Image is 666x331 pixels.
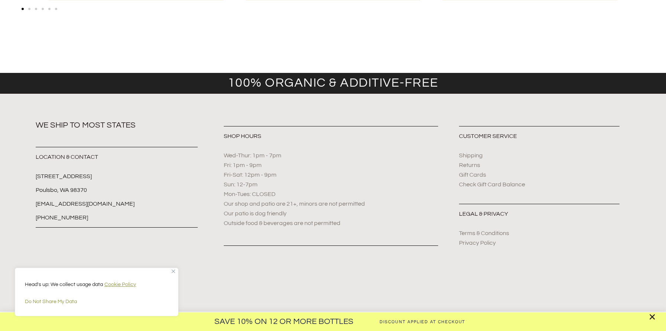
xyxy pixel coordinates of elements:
button: Do Not Share My Data [25,295,168,308]
p: Head's up: We collect usage data [25,280,168,289]
a: Cookie Policy [104,282,136,287]
a: Close [649,313,656,321]
h2: Discount Applied at Checkout [379,320,465,324]
img: Close [172,270,175,273]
